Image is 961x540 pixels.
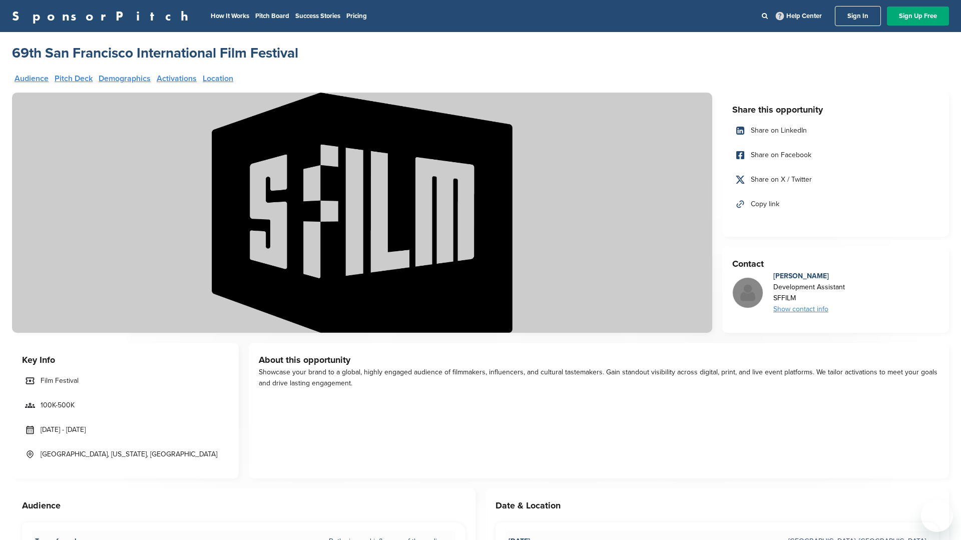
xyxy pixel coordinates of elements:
div: SFFILM [773,293,845,304]
a: 69th San Francisco International Film Festival [12,44,298,62]
a: How It Works [211,12,249,20]
h3: Contact [732,257,939,271]
img: Sponsorpitch & [12,93,712,333]
a: Pitch Deck [55,75,93,83]
span: Share on Facebook [751,150,811,161]
div: [PERSON_NAME] [773,271,845,282]
a: Audience [15,75,49,83]
a: Pitch Board [255,12,289,20]
h3: Share this opportunity [732,103,939,117]
h3: Date & Location [496,498,939,512]
a: Share on X / Twitter [732,169,939,190]
span: 100K-500K [41,400,75,411]
span: Film Festival [41,375,79,386]
span: Share on X / Twitter [751,174,812,185]
span: [GEOGRAPHIC_DATA], [US_STATE], [GEOGRAPHIC_DATA] [41,449,217,460]
a: Copy link [732,194,939,215]
a: Pricing [346,12,367,20]
a: Share on Facebook [732,145,939,166]
span: Share on LinkedIn [751,125,807,136]
a: Demographics [99,75,151,83]
h3: Key Info [22,353,229,367]
a: Activations [157,75,197,83]
h3: Audience [22,498,465,512]
div: Showcase your brand to a global, highly engaged audience of filmmakers, influencers, and cultural... [259,367,939,389]
a: Location [203,75,233,83]
a: SponsorPitch [12,10,195,23]
a: Share on LinkedIn [732,120,939,141]
img: Missing [733,278,763,308]
span: Copy link [751,199,779,210]
a: Success Stories [295,12,340,20]
a: Sign In [835,6,881,26]
a: Help Center [774,10,824,22]
span: [DATE] - [DATE] [41,424,86,435]
h3: About this opportunity [259,353,939,367]
a: Sign Up Free [887,7,949,26]
iframe: Button to launch messaging window [921,500,953,532]
div: Show contact info [773,304,845,315]
div: Development Assistant [773,282,845,293]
